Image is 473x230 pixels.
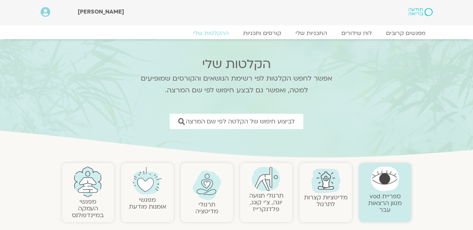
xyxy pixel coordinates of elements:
[186,30,236,37] a: ההקלטות שלי
[186,118,295,125] span: לביצוע חיפוש של הקלטה לפי שם המרצה
[41,30,433,37] nav: Menu
[195,200,218,215] a: תרגולימדיטציה
[129,196,166,211] a: מפגשיאומנות מודעת
[236,30,288,37] a: קורסים ותכניות
[304,193,348,208] a: מדיטציות קצרות לתרגול
[288,30,334,37] a: התכניות שלי
[379,30,433,37] a: מפגשים קרובים
[78,8,124,16] span: [PERSON_NAME]
[334,30,379,37] a: לוח שידורים
[132,73,342,96] p: אפשר לחפש הקלטות לפי רשימת הנושאים והקורסים שמופיעים למטה, ואפשר גם לבצע חיפוש לפי שם המרצה.
[72,198,104,219] a: מפגשיהעמקה במיינדפולנס
[368,192,402,214] a: ספריית vodמגוון הרצאות עבר
[132,57,342,71] h2: הקלטות שלי
[249,191,283,213] a: תרגולי תנועהיוגה, צ׳י קונג, פלדנקרייז
[170,114,303,129] a: לביצוע חיפוש של הקלטה לפי שם המרצה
